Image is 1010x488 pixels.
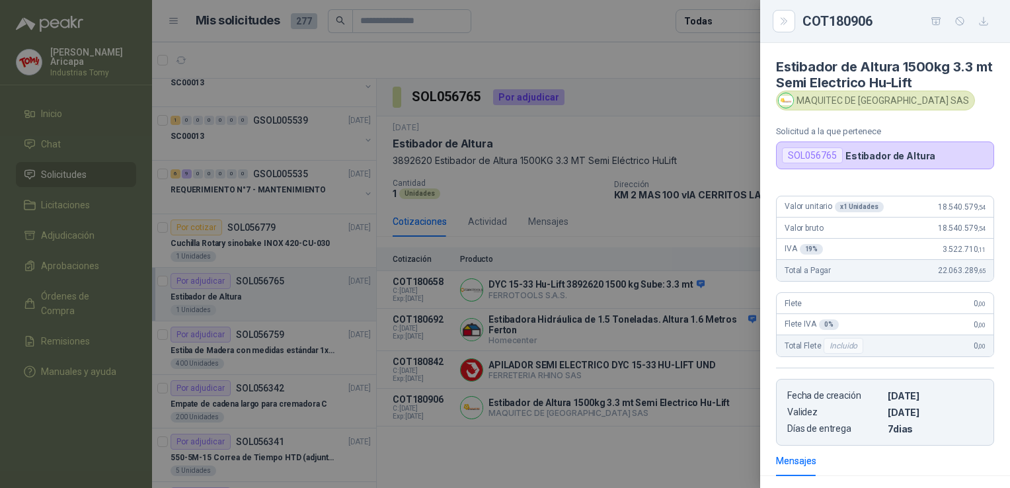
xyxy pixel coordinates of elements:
[782,147,843,163] div: SOL056765
[787,423,882,434] p: Días de entrega
[787,407,882,418] p: Validez
[974,299,986,308] span: 0
[835,202,884,212] div: x 1 Unidades
[776,59,994,91] h4: Estibador de Altura 1500kg 3.3 mt Semi Electrico Hu-Lift
[785,202,884,212] span: Valor unitario
[785,244,823,255] span: IVA
[802,11,994,32] div: COT180906
[888,423,983,434] p: 7 dias
[978,321,986,329] span: ,00
[785,338,866,354] span: Total Flete
[776,91,975,110] div: MAQUITEC DE [GEOGRAPHIC_DATA] SAS
[787,390,882,401] p: Fecha de creación
[888,390,983,401] p: [DATE]
[776,126,994,136] p: Solicitud a la que pertenece
[938,266,986,275] span: 22.063.289
[785,319,839,330] span: Flete IVA
[888,407,983,418] p: [DATE]
[978,246,986,253] span: ,11
[943,245,986,254] span: 3.522.710
[824,338,863,354] div: Incluido
[974,320,986,329] span: 0
[776,454,816,468] div: Mensajes
[776,13,792,29] button: Close
[785,224,823,233] span: Valor bruto
[785,299,802,308] span: Flete
[978,225,986,232] span: ,54
[845,150,935,161] p: Estibador de Altura
[819,319,839,330] div: 0 %
[974,341,986,350] span: 0
[978,267,986,274] span: ,65
[785,266,831,275] span: Total a Pagar
[978,300,986,307] span: ,00
[978,343,986,350] span: ,00
[938,224,986,233] span: 18.540.579
[779,93,793,108] img: Company Logo
[978,204,986,211] span: ,54
[938,202,986,212] span: 18.540.579
[800,244,824,255] div: 19 %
